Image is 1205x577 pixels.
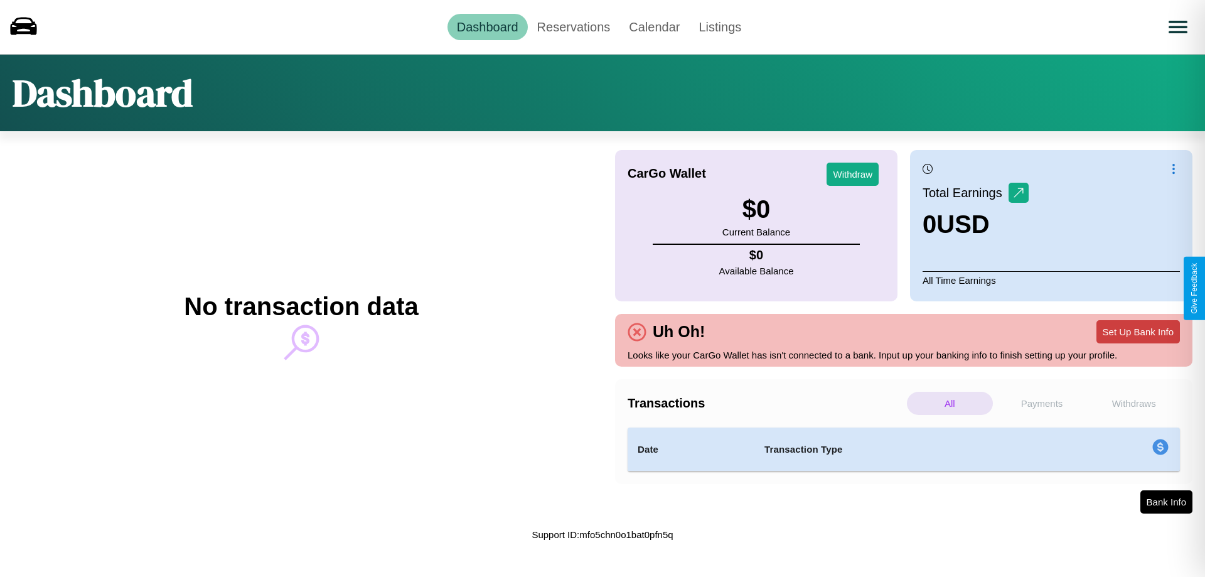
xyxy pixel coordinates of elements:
h4: Transaction Type [764,442,1049,457]
a: Reservations [528,14,620,40]
a: Listings [689,14,751,40]
a: Calendar [619,14,689,40]
button: Bank Info [1140,490,1192,514]
p: Support ID: mfo5chn0o1bat0pfn5q [532,526,673,543]
p: Payments [999,392,1085,415]
p: All [907,392,993,415]
h1: Dashboard [13,67,193,119]
h4: CarGo Wallet [628,166,706,181]
button: Set Up Bank Info [1096,320,1180,343]
p: Withdraws [1091,392,1177,415]
p: Total Earnings [923,181,1009,204]
table: simple table [628,428,1180,472]
h2: No transaction data [184,293,418,321]
h3: $ 0 [722,195,790,224]
h4: $ 0 [719,248,794,262]
p: Looks like your CarGo Wallet has isn't connected to a bank. Input up your banking info to finish ... [628,347,1180,364]
div: Give Feedback [1190,263,1199,314]
p: All Time Earnings [923,271,1180,289]
h3: 0 USD [923,210,1029,239]
p: Current Balance [722,224,790,240]
button: Withdraw [827,163,879,186]
h4: Date [638,442,744,457]
h4: Transactions [628,396,904,411]
button: Open menu [1160,9,1196,45]
a: Dashboard [447,14,528,40]
p: Available Balance [719,262,794,279]
h4: Uh Oh! [646,323,711,341]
